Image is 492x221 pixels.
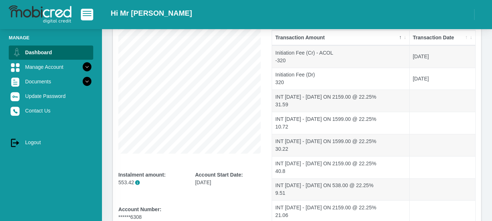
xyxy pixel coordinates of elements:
[272,68,409,90] td: Initiation Fee (Dr) 320
[195,172,243,178] b: Account Start Date:
[410,30,475,46] th: Transaction Date: activate to sort column ascending
[9,46,93,59] a: Dashboard
[9,75,93,88] a: Documents
[118,179,184,186] p: 553.42
[410,68,475,90] td: [DATE]
[9,60,93,74] a: Manage Account
[9,89,93,103] a: Update Password
[118,172,166,178] b: Instalment amount:
[9,135,93,149] a: Logout
[195,171,261,186] div: [DATE]
[111,9,192,17] h2: Hi Mr [PERSON_NAME]
[9,34,93,41] li: Manage
[9,5,71,24] img: logo-mobicred.svg
[135,180,140,185] span: i
[272,112,409,134] td: INT [DATE] - [DATE] ON 1599.00 @ 22.25% 10.72
[272,178,409,201] td: INT [DATE] - [DATE] ON 538.00 @ 22.25% 9.51
[272,156,409,178] td: INT [DATE] - [DATE] ON 2159.00 @ 22.25% 40.8
[118,206,161,212] b: Account Number:
[410,46,475,68] td: [DATE]
[272,30,409,46] th: Transaction Amount: activate to sort column descending
[9,104,93,118] a: Contact Us
[272,134,409,156] td: INT [DATE] - [DATE] ON 1599.00 @ 22.25% 30.22
[272,46,409,68] td: Initiation Fee (Cr) - ACOL -320
[272,90,409,112] td: INT [DATE] - [DATE] ON 2159.00 @ 22.25% 31.59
